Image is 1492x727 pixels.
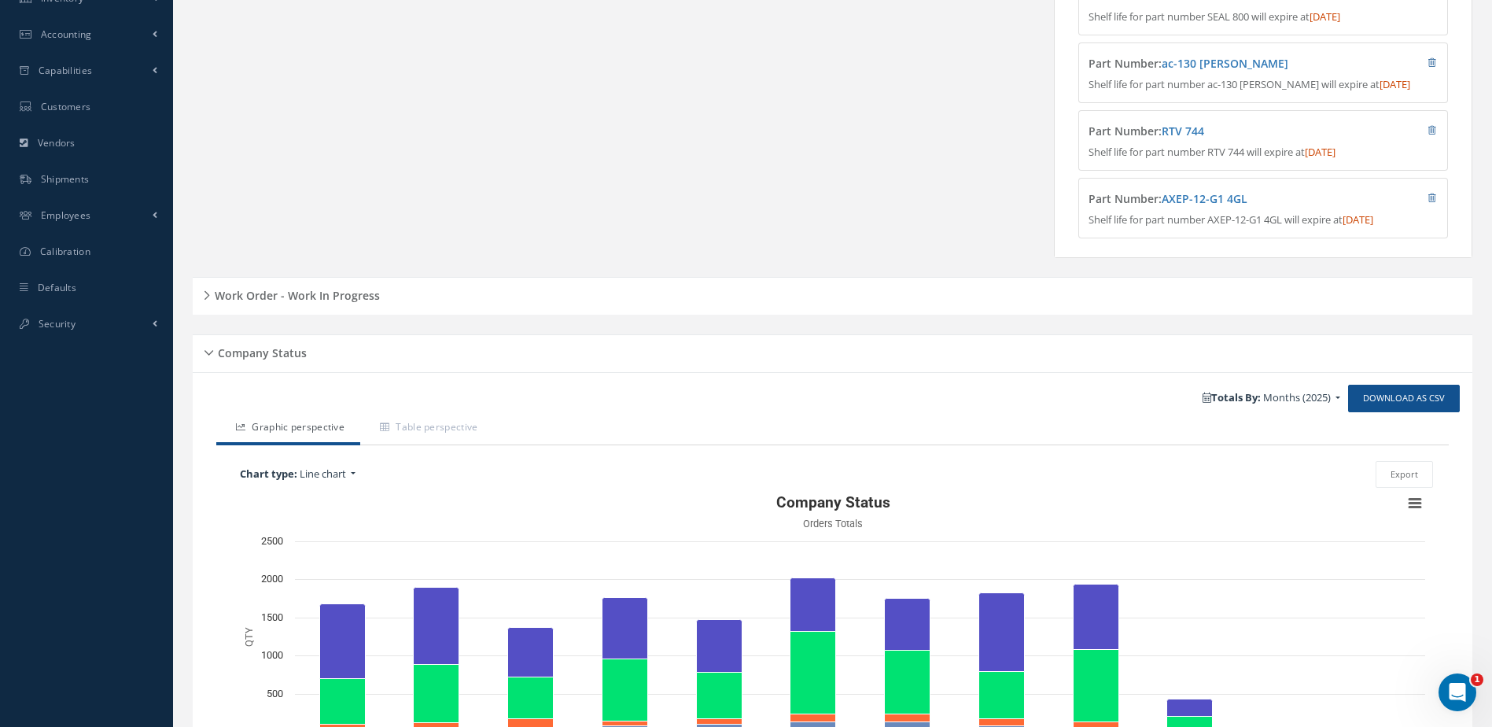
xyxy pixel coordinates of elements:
[1162,56,1288,71] a: ac-130 [PERSON_NAME]
[1159,124,1204,138] span: :
[240,467,297,481] b: Chart type:
[1471,673,1483,686] span: 1
[40,245,90,258] span: Calibration
[360,412,493,445] a: Table perspective
[320,679,366,725] path: January, 592. Work orders closed.
[1376,461,1433,489] button: Export
[508,628,554,677] path: March, 648. Work orders received.
[790,714,836,722] path: June, 102. Purchase orders.
[38,136,76,149] span: Vendors
[41,28,92,41] span: Accounting
[1074,650,1119,722] path: September, 949. Work orders closed.
[1263,390,1331,404] span: Months (2025)
[41,100,91,113] span: Customers
[320,604,366,679] path: January, 980. Work orders received.
[697,620,742,673] path: May, 688. Work orders received.
[41,209,91,222] span: Employees
[216,412,360,445] a: Graphic perspective
[1162,191,1247,206] a: AXEP-12-G1 4GL
[602,598,648,659] path: April, 805. Work orders received.
[885,599,930,651] path: July, 678. Work orders received.
[979,672,1025,719] path: August, 617. Work orders closed.
[213,341,307,360] h5: Company Status
[803,518,863,530] text: Orders Totals
[210,284,380,303] h5: Work Order - Work In Progress
[232,463,617,486] a: Chart type: Line chart
[1089,212,1437,228] p: Shelf life for part number AXEP-12-G1 4GL will expire at
[1380,77,1410,91] span: [DATE]
[1203,390,1261,404] b: Totals By:
[39,64,93,77] span: Capabilities
[979,593,1025,672] path: August, 1,033. Work orders received.
[1089,193,1344,206] h4: Part Number
[1404,493,1426,515] button: View chart menu, Company Status
[602,721,648,726] path: April, 63. Purchase orders.
[1074,585,1119,650] path: September, 852. Work orders received.
[1089,125,1344,138] h4: Part Number
[1089,145,1437,161] p: Shelf life for part number RTV 744 will expire at
[38,281,76,294] span: Defaults
[41,172,90,186] span: Shipments
[885,651,930,714] path: July, 828. Work orders closed.
[300,467,346,481] span: Line chart
[885,714,930,722] path: July, 105. Purchase orders.
[39,317,76,330] span: Security
[261,535,283,547] text: 2500
[261,573,283,585] text: 2000
[1305,145,1335,159] span: [DATE]
[697,673,742,719] path: May, 611. Work orders closed.
[979,719,1025,726] path: August, 88. Purchase orders.
[414,588,459,665] path: February, 1,011. Work orders received.
[1089,57,1344,71] h4: Part Number
[790,578,836,632] path: June, 706. Work orders received.
[243,627,255,647] text: QTY
[1343,212,1373,227] span: [DATE]
[261,649,283,661] text: 1000
[776,493,890,511] text: Company Status
[1159,191,1247,206] span: :
[508,677,554,719] path: March, 551. Work orders closed.
[1348,385,1460,412] a: Download as CSV
[414,665,459,723] path: February, 764. Work orders closed.
[1167,699,1213,717] path: October, 231. Work orders received.
[790,632,836,714] path: June, 1,079. Work orders closed.
[1439,673,1476,711] iframe: Intercom live chat
[697,719,742,725] path: May, 70. Purchase orders.
[1310,9,1340,24] span: [DATE]
[1089,77,1437,93] p: Shelf life for part number ac-130 [PERSON_NAME] will expire at
[267,688,283,699] text: 500
[1089,9,1437,25] p: Shelf life for part number SEAL 800 will expire at
[1162,124,1204,138] a: RTV 744
[602,659,648,721] path: April, 818. Work orders closed.
[1159,56,1288,71] span: :
[1195,386,1348,410] a: Totals By: Months (2025)
[261,611,283,623] text: 1500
